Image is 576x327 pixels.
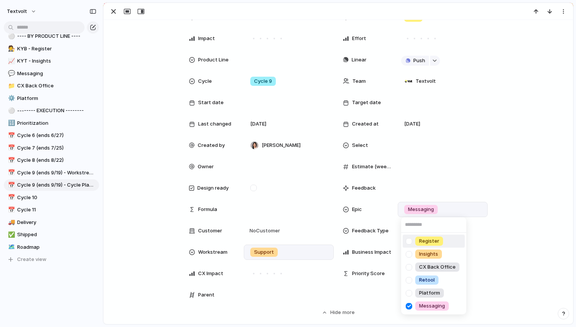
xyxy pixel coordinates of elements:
[419,237,439,245] span: Register
[419,250,438,258] span: Insights
[419,302,445,310] span: Messaging
[419,289,440,297] span: Platform
[419,263,456,271] span: CX Back Office
[419,276,435,284] span: Retool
